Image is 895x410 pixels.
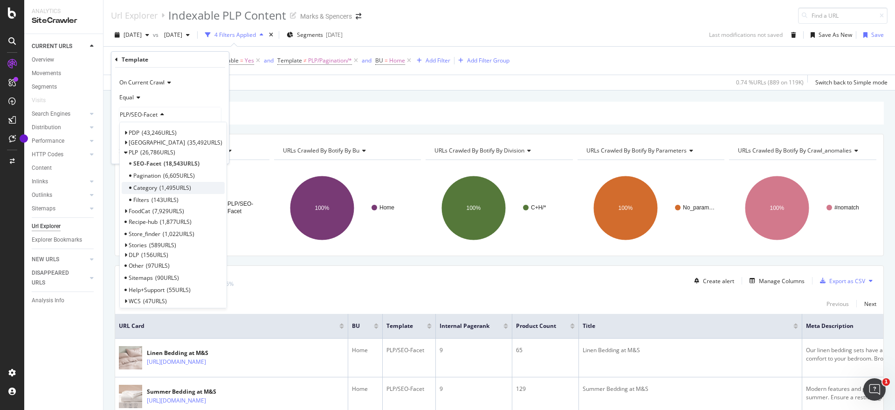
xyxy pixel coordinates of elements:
button: and [264,56,274,65]
div: Template [122,56,148,63]
a: HTTP Codes [32,150,87,160]
span: 97 URLS [146,262,170,270]
span: 1,495 URLS [159,184,191,192]
div: Linen Bedding at M&S [583,346,798,354]
span: 2025 Aug. 16th [124,31,142,39]
div: Summer Bedding at M&S [583,385,798,393]
div: Tooltip anchor [20,134,28,143]
a: Sitemaps [32,204,87,214]
button: Switch back to Simple mode [812,75,888,90]
div: Last modifications not saved [709,31,783,39]
div: Summer Bedding at M&S [147,388,247,396]
button: Add Filter Group [454,55,509,66]
div: Analytics [32,7,96,15]
div: 65 [516,346,575,354]
button: [DATE] [111,28,153,42]
span: Stories [129,241,147,249]
h4: URLs Crawled By Botify By parameters [585,143,716,158]
span: PLP/SEO-Facet [120,111,158,118]
div: Home [352,346,379,354]
button: Create alert [690,273,734,288]
h4: URLs Crawled By Botify By bu [281,143,413,158]
a: Movements [32,69,96,78]
div: Save [871,31,884,39]
button: Save As New [807,28,852,42]
h4: URLs Crawled By Botify By crawl_anomalies [736,143,868,158]
button: Save [860,28,884,42]
button: Manage Columns [746,275,805,286]
a: NEW URLS [32,255,87,264]
div: Create alert [703,277,734,285]
div: 4 Filters Applied [214,31,256,39]
span: URLs Crawled By Botify By division [434,146,524,154]
span: Product Count [516,322,556,330]
div: Explorer Bookmarks [32,235,82,245]
iframe: Intercom live chat [863,378,886,401]
button: Segments[DATE] [283,28,346,42]
div: Search Engines [32,109,70,119]
span: DLP [129,251,139,259]
div: Marks & Spencers [300,12,352,21]
a: Visits [32,96,55,105]
a: CURRENT URLS [32,42,87,51]
div: Manage Columns [759,277,805,285]
a: DISAPPEARED URLS [32,268,87,288]
span: Internal Pagerank [440,322,489,330]
text: C+H/* [531,204,546,211]
div: A chart. [729,167,874,249]
span: = [240,56,243,64]
a: Outlinks [32,190,87,200]
span: 18,543 URLS [164,160,200,167]
span: 1,877 URLS [160,218,192,226]
div: CURRENT URLS [32,42,72,51]
div: [DATE] [326,31,343,39]
div: Segments [32,82,57,92]
span: vs [153,31,160,39]
div: Visits [32,96,46,105]
span: 26,786 URLS [140,148,175,156]
span: 7,929 URLS [152,207,184,215]
span: Segments [297,31,323,39]
div: Movements [32,69,61,78]
div: and [362,56,372,64]
span: [GEOGRAPHIC_DATA] [129,139,185,146]
div: PLP/SEO-Facet [386,385,432,393]
span: 90 URLS [155,274,179,282]
span: WCS [129,297,141,305]
span: 1 [882,378,890,386]
a: [URL][DOMAIN_NAME] [147,396,206,405]
span: On Current Crawl [119,78,165,86]
text: #nomatch [834,204,859,211]
span: Help+Support [129,286,165,294]
span: Template [277,56,302,64]
button: Previous [826,298,849,309]
div: Url Explorer [111,10,158,21]
span: 589 URLS [149,241,176,249]
span: 35,492 URLS [187,139,222,146]
button: Export as CSV [816,273,865,288]
span: Filters [133,196,149,204]
div: Next [864,300,876,308]
div: Add Filter Group [467,56,509,64]
div: Overview [32,55,54,65]
div: Inlinks [32,177,48,187]
svg: A chart. [426,167,571,249]
span: PDP [129,129,139,137]
text: Facet [227,208,242,215]
div: Content [32,163,52,173]
div: Switch back to Simple mode [815,78,888,86]
button: [DATE] [160,28,193,42]
span: 1,022 URLS [163,230,194,238]
span: BU [352,322,360,330]
span: 143 URLS [151,196,179,204]
span: 2025 Aug. 7th [160,31,182,39]
div: Export as CSV [829,277,865,285]
div: NEW URLS [32,255,59,264]
span: SEO-Facet [133,160,161,167]
a: Search Engines [32,109,87,119]
div: HTTP Codes [32,150,63,160]
div: Home [352,385,379,393]
a: Analysis Info [32,296,96,306]
svg: A chart. [578,167,723,249]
